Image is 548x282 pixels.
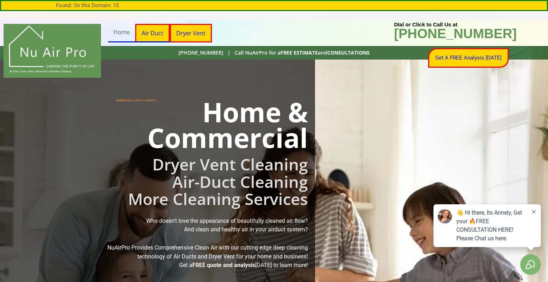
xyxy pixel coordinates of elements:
span: Get a [DATE] to learn more! [179,262,308,268]
a: [PHONE_NUMBER] [394,33,517,40]
b: FREE ESTIMATE [280,49,318,56]
a: Dryer Vent [170,24,212,42]
b: [PHONE_NUMBER] [394,26,517,41]
h2: [PHONE_NUMBER] | Call NuAIrPro for a and [74,50,474,56]
a: Air Duct [135,24,170,42]
b: DIal or Click to Call Us at [394,21,458,27]
span: NuAirPro Provides Comprehensive Clean Air with our cutting edge deep cleaning technology of Air D... [107,244,308,260]
b: CONSULTATIONS [327,49,370,56]
a: Home [108,24,135,40]
span: Get A FREE Analysis [DATE] [435,55,502,61]
h1: EMBRACE LIFE'S PURITY... [116,98,270,102]
a: Get A FREE Analysis [DATE] [428,48,509,68]
strong: FREE quote and analysis [192,262,255,268]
